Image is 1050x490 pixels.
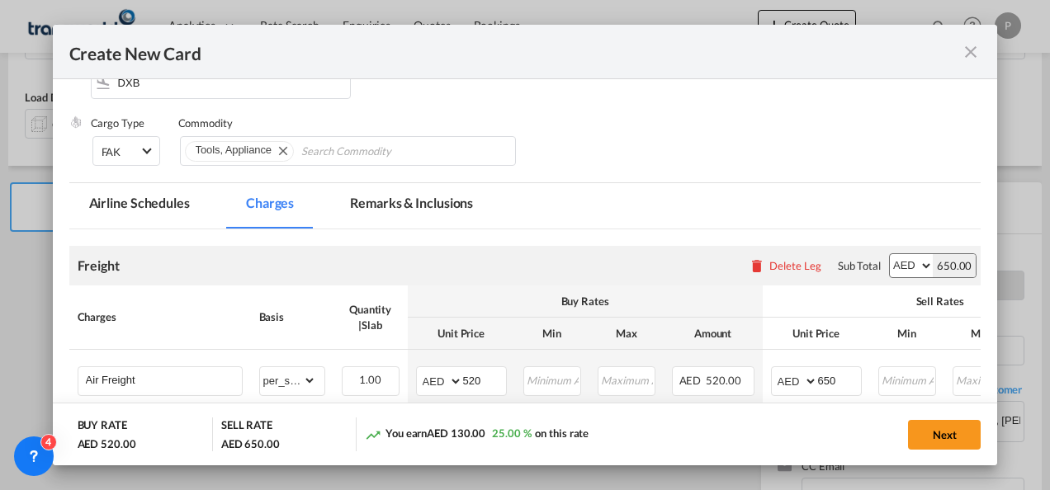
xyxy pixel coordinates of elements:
input: Maximum Amount [954,367,1010,392]
md-input-container: Air Freight [78,367,242,392]
md-tab-item: Airline Schedules [69,183,210,229]
input: Chips input. [301,139,452,165]
input: Maximum Amount [599,367,655,392]
div: You earn on this rate [365,426,589,443]
input: 650 [818,367,861,392]
select: per_shipment [260,367,316,393]
th: Min [870,318,944,350]
md-icon: icon-close fg-AAA8AD m-0 pointer [961,42,981,62]
md-chips-wrap: Chips container. Use arrow keys to select chips. [180,136,517,166]
span: 25.00 % [492,426,531,440]
button: Delete Leg [749,259,821,272]
md-icon: icon-delete [749,257,765,274]
div: Basis [259,309,325,324]
div: Quantity | Slab [342,302,400,332]
th: Amount [664,318,763,350]
md-icon: icon-trending-up [365,426,381,443]
md-dialog: Create New Card ... [53,25,998,466]
md-tab-item: Remarks & Inclusions [330,183,493,229]
th: Unit Price [763,318,870,350]
div: Create New Card [69,41,962,62]
label: Cargo Type [91,116,144,130]
div: Press delete to remove this chip. [196,142,275,158]
input: Charge Name [86,367,242,392]
div: Buy Rates [416,294,754,309]
label: Commodity [178,116,233,130]
th: Max [944,318,1019,350]
th: Unit Price [408,318,515,350]
div: 650.00 [933,254,976,277]
md-tab-item: Charges [226,183,314,229]
input: Enter Port of Discharge [99,70,350,95]
div: FAK [102,145,121,158]
img: cargo.png [69,115,83,129]
md-pagination-wrapper: Use the left and right arrow keys to navigate between tabs [69,183,510,229]
th: Min [515,318,589,350]
span: AED 130.00 [427,426,485,440]
md-select: Select Cargo type: FAK [92,136,160,166]
div: Charges [78,309,243,324]
input: Minimum Amount [525,367,580,392]
div: AED 650.00 [221,436,280,451]
div: SELL RATE [221,417,272,436]
span: 520.00 [706,374,740,387]
div: Freight [78,257,120,275]
span: 1.00 [359,373,381,386]
span: Tools, Appliance [196,144,272,156]
div: AED 520.00 [78,436,136,451]
input: Minimum Amount [880,367,935,392]
input: 520 [463,367,506,392]
span: AED [679,374,704,387]
div: Delete Leg [769,259,821,272]
th: Max [589,318,664,350]
div: BUY RATE [78,417,127,436]
div: Sub Total [838,258,881,273]
button: Next [908,420,981,450]
button: Remove [268,142,293,158]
